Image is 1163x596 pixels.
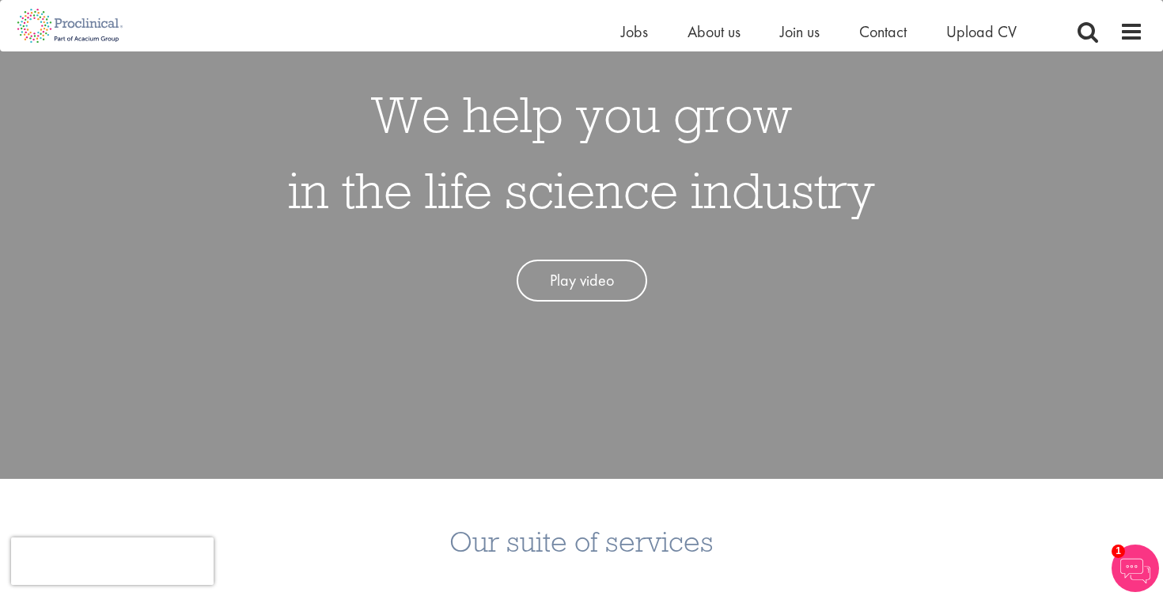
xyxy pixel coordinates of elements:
img: Chatbot [1112,545,1159,592]
h1: We help you grow in the life science industry [288,76,875,228]
a: Play video [517,260,647,302]
a: Upload CV [946,21,1017,42]
a: About us [688,21,741,42]
a: Join us [780,21,820,42]
span: 1 [1112,545,1125,558]
a: Contact [859,21,907,42]
h3: Our suite of services [12,526,1151,556]
a: Jobs [621,21,648,42]
iframe: reCAPTCHA [11,537,214,585]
